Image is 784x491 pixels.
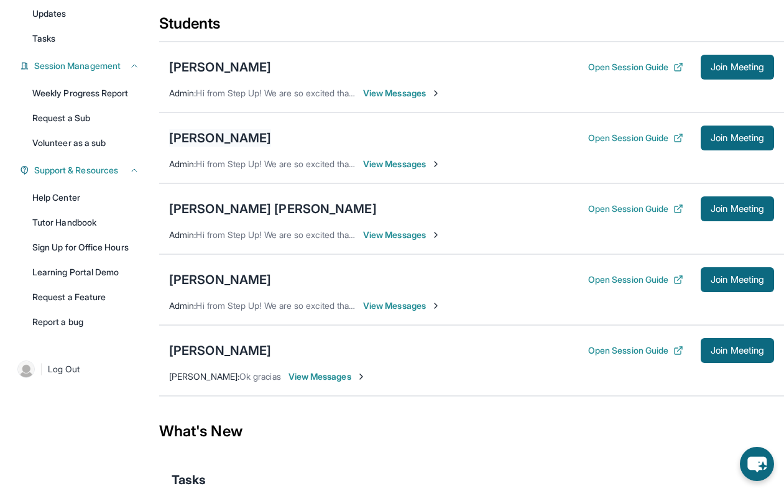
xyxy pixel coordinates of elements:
[172,471,206,489] span: Tasks
[25,2,147,25] a: Updates
[588,273,683,286] button: Open Session Guide
[32,32,55,45] span: Tasks
[169,371,239,382] span: [PERSON_NAME] :
[25,27,147,50] a: Tasks
[363,87,441,99] span: View Messages
[25,186,147,209] a: Help Center
[34,164,118,177] span: Support & Resources
[740,447,774,481] button: chat-button
[588,132,683,144] button: Open Session Guide
[588,61,683,73] button: Open Session Guide
[32,7,67,20] span: Updates
[169,342,271,359] div: [PERSON_NAME]
[711,63,764,71] span: Join Meeting
[711,134,764,142] span: Join Meeting
[29,60,139,72] button: Session Management
[25,261,147,283] a: Learning Portal Demo
[25,211,147,234] a: Tutor Handbook
[25,82,147,104] a: Weekly Progress Report
[169,200,377,218] div: [PERSON_NAME] [PERSON_NAME]
[25,236,147,259] a: Sign Up for Office Hours
[701,196,774,221] button: Join Meeting
[711,276,764,283] span: Join Meeting
[169,271,271,288] div: [PERSON_NAME]
[288,370,366,383] span: View Messages
[12,356,147,383] a: |Log Out
[701,267,774,292] button: Join Meeting
[29,164,139,177] button: Support & Resources
[159,14,784,41] div: Students
[363,300,441,312] span: View Messages
[48,363,80,375] span: Log Out
[363,158,441,170] span: View Messages
[25,311,147,333] a: Report a bug
[169,300,196,311] span: Admin :
[239,371,281,382] span: Ok gracias
[34,60,121,72] span: Session Management
[169,229,196,240] span: Admin :
[431,301,441,311] img: Chevron-Right
[169,129,271,147] div: [PERSON_NAME]
[701,55,774,80] button: Join Meeting
[711,347,764,354] span: Join Meeting
[169,58,271,76] div: [PERSON_NAME]
[25,286,147,308] a: Request a Feature
[588,203,683,215] button: Open Session Guide
[159,404,784,459] div: What's New
[431,230,441,240] img: Chevron-Right
[701,338,774,363] button: Join Meeting
[356,372,366,382] img: Chevron-Right
[588,344,683,357] button: Open Session Guide
[17,360,35,378] img: user-img
[701,126,774,150] button: Join Meeting
[431,88,441,98] img: Chevron-Right
[25,107,147,129] a: Request a Sub
[431,159,441,169] img: Chevron-Right
[169,158,196,169] span: Admin :
[25,132,147,154] a: Volunteer as a sub
[40,362,43,377] span: |
[711,205,764,213] span: Join Meeting
[169,88,196,98] span: Admin :
[363,229,441,241] span: View Messages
